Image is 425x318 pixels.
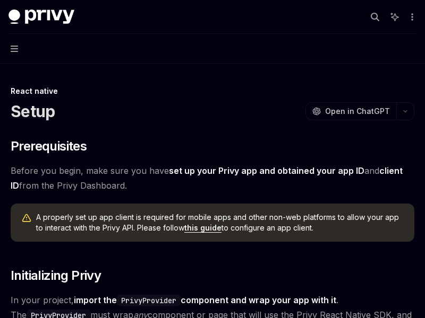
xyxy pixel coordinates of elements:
[406,10,416,24] button: More actions
[184,223,222,233] a: this guide
[325,106,390,117] span: Open in ChatGPT
[117,295,181,306] code: PrivyProvider
[36,212,404,233] span: A properly set up app client is required for mobile apps and other non-web platforms to allow you...
[8,10,74,24] img: dark logo
[169,165,364,176] a: set up your Privy app and obtained your app ID
[305,102,396,120] button: Open in ChatGPT
[74,295,336,305] strong: import the component and wrap your app with it
[11,267,101,284] span: Initializing Privy
[11,86,414,96] div: React native
[11,163,414,193] span: Before you begin, make sure you have and from the Privy Dashboard.
[11,138,87,155] span: Prerequisites
[11,102,55,121] h1: Setup
[21,213,32,224] svg: Warning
